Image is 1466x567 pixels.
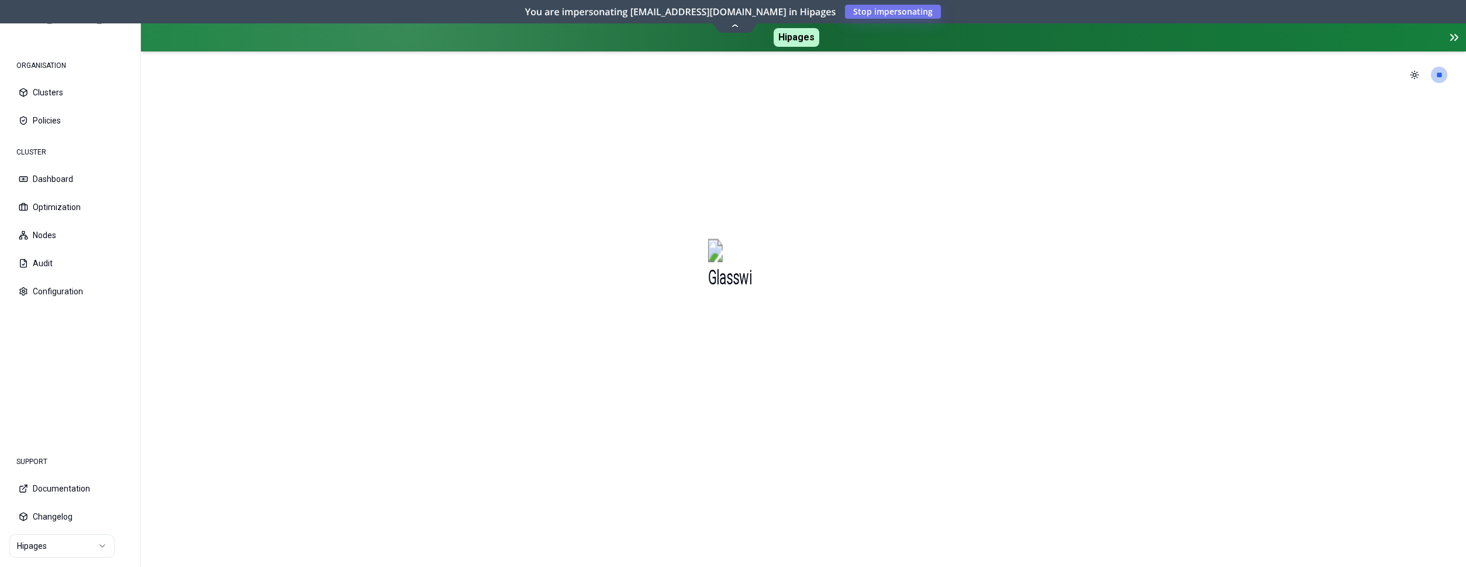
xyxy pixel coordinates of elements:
div: SUPPORT [9,450,131,473]
button: Documentation [9,476,131,501]
span: Hipages [774,28,819,47]
button: Configuration [9,279,131,304]
div: CLUSTER [9,140,131,164]
button: Audit [9,250,131,276]
button: Policies [9,108,131,133]
button: Optimization [9,194,131,220]
button: Dashboard [9,166,131,192]
button: Changelog [9,504,131,530]
button: Clusters [9,80,131,105]
div: ORGANISATION [9,54,131,77]
button: Nodes [9,222,131,248]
